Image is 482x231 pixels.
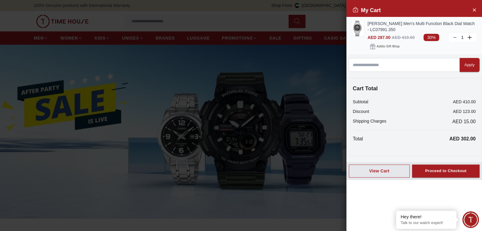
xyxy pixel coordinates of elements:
button: Apply [460,58,480,72]
div: Apply [465,62,475,69]
span: AED 410.00 [392,35,415,40]
p: Subtotal [353,99,368,105]
span: AED 15.00 [452,118,476,125]
p: Shipping Charges [353,118,386,125]
span: AED 287.00 [368,35,390,40]
div: Hey there! [401,214,452,220]
p: Talk to our watch expert! [401,220,452,226]
button: Addto Gift Wrap [368,42,402,51]
img: ... [352,21,364,36]
div: Chat Widget [462,211,479,228]
div: View Cart [354,168,405,174]
h4: Cart Total [353,84,476,93]
p: AED 410.00 [453,99,476,105]
p: 1 [460,34,465,40]
h2: My Cart [352,6,381,14]
button: View Cart [349,165,410,178]
p: Discount [353,108,369,114]
button: Proceed to Checkout [412,165,480,178]
p: AED 123.00 [453,108,476,114]
p: AED 302.00 [449,135,476,143]
span: Add to Gift Wrap [377,43,399,50]
p: Total [353,135,363,143]
div: Proceed to Checkout [425,168,466,175]
a: [PERSON_NAME] Men's Multi Function Black Dial Watch - LC07991.350 [368,21,477,33]
span: 30% [424,34,439,41]
button: Close Account [469,5,479,14]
